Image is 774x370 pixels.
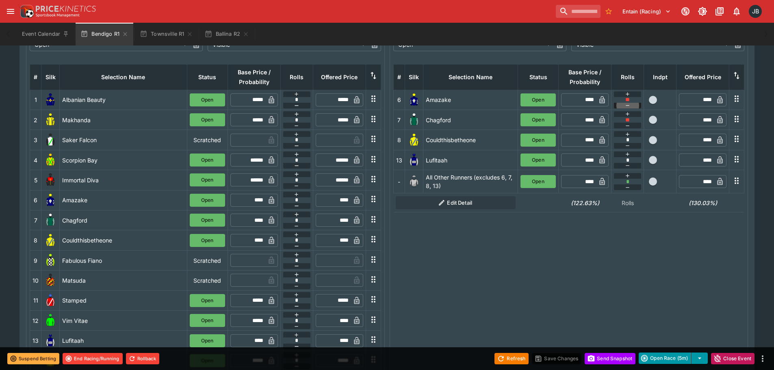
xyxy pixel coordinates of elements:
td: 2 [30,110,41,130]
td: Immortal Diva [60,170,187,190]
p: Scratched [190,276,225,285]
button: Suspend Betting [7,353,59,364]
img: runner 12 [44,314,57,327]
button: Edit Detail [396,196,516,209]
div: Josh Brown [749,5,762,18]
th: # [393,64,405,90]
button: Open [190,214,225,227]
img: runner 7 [408,113,421,126]
th: Status [518,64,559,90]
td: Couldthisbetheone [423,130,518,150]
img: runner 4 [44,154,57,167]
input: search [556,5,601,18]
td: 11 [30,290,41,310]
button: Select Tenant [618,5,676,18]
th: Base Price / Probability [559,64,611,90]
td: 6 [30,190,41,210]
td: 13 [30,331,41,351]
button: more [758,354,767,364]
td: 7 [30,210,41,230]
td: Amazake [60,190,187,210]
img: runner 13 [44,334,57,347]
button: Ballina R2 [199,23,254,45]
img: runner 8 [44,234,57,247]
td: Albanian Beauty [60,90,187,110]
th: Status [187,64,228,90]
img: runner 11 [44,294,57,307]
th: Rolls [280,64,313,90]
h6: (122.63%) [561,199,609,207]
button: No Bookmarks [602,5,615,18]
td: Lufitaah [423,150,518,170]
td: Chagford [60,210,187,230]
th: Offered Price [313,64,366,90]
td: 6 [393,90,405,110]
td: Couldthisbetheone [60,230,187,250]
td: Stamped [60,290,187,310]
button: Send Snapshot [585,353,635,364]
img: PriceKinetics Logo [18,3,34,19]
button: Open [190,93,225,106]
img: runner 13 [408,154,421,167]
button: End Racing/Running [63,353,123,364]
td: Amazake [423,90,518,110]
button: Open Race (5m) [639,353,692,364]
td: 4 [30,150,41,170]
button: Open [520,154,556,167]
td: 9 [30,250,41,270]
td: - [393,170,405,193]
td: Vim Vitae [60,310,187,330]
img: runner 6 [44,194,57,207]
p: Scratched [190,136,225,144]
button: Toggle light/dark mode [695,4,710,19]
td: 1 [30,90,41,110]
td: Chagford [423,110,518,130]
td: Scorpion Bay [60,150,187,170]
img: runner 7 [44,214,57,227]
img: Sportsbook Management [36,13,80,17]
img: runner 3 [44,134,57,147]
button: Open [520,175,556,188]
td: Saker Falcon [60,130,187,150]
td: Makhanda [60,110,187,130]
button: Rollback [126,353,159,364]
button: Open [190,194,225,207]
img: runner 10 [44,274,57,287]
th: Silk [405,64,423,90]
img: runner 8 [408,134,421,147]
button: Connected to PK [678,4,693,19]
img: runner 5 [44,173,57,186]
th: Selection Name [60,64,187,90]
td: 10 [30,270,41,290]
p: Scratched [190,256,225,265]
th: Rolls [611,64,644,90]
td: 3 [30,130,41,150]
td: 8 [393,130,405,150]
td: 8 [30,230,41,250]
img: PriceKinetics [36,6,96,12]
button: Event Calendar [17,23,74,45]
button: Open [520,93,556,106]
th: Base Price / Probability [228,64,280,90]
button: Open [190,234,225,247]
button: Open [190,154,225,167]
button: Open [190,294,225,307]
div: split button [639,353,708,364]
img: runner 2 [44,113,57,126]
img: runner 9 [44,254,57,267]
button: Notifications [729,4,744,19]
button: Documentation [712,4,727,19]
td: All Other Runners (excludes 6, 7, 8, 13) [423,170,518,193]
td: Fabulous Fiano [60,250,187,270]
td: 13 [393,150,405,170]
h6: (130.03%) [679,199,727,207]
td: 7 [393,110,405,130]
button: open drawer [3,4,18,19]
td: Lufitaah [60,331,187,351]
button: Open [190,113,225,126]
th: Selection Name [423,64,518,90]
button: Close Event [711,353,754,364]
td: 5 [30,170,41,190]
button: Open [520,113,556,126]
button: select merge strategy [692,353,708,364]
